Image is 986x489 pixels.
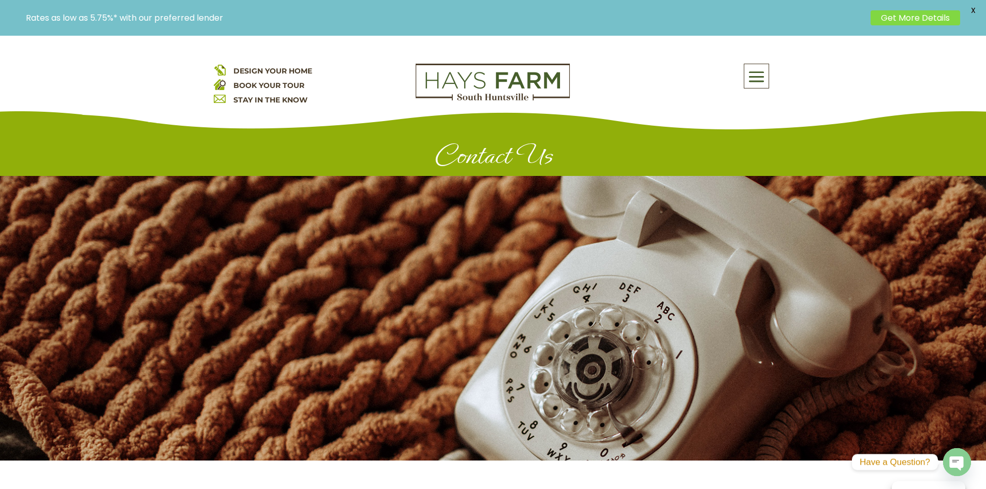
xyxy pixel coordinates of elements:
a: hays farm homes huntsville development [416,94,570,103]
img: design your home [214,64,226,76]
img: Logo [416,64,570,101]
p: Rates as low as 5.75%* with our preferred lender [26,13,865,23]
a: Get More Details [871,10,960,25]
a: STAY IN THE KNOW [233,95,307,105]
a: BOOK YOUR TOUR [233,81,304,90]
img: book your home tour [214,78,226,90]
h1: Contact Us [214,140,773,176]
span: X [965,3,981,18]
a: DESIGN YOUR HOME [233,66,312,76]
